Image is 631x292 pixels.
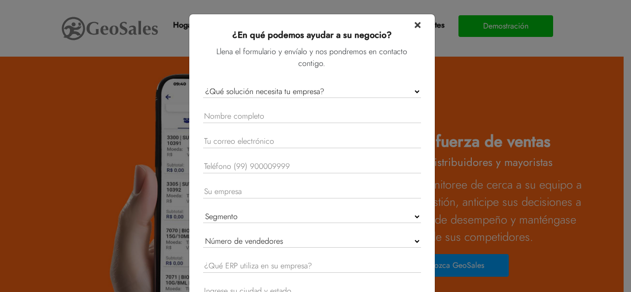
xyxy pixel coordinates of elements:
[414,18,421,30] button: Cerca
[203,110,421,123] input: Nombre completo
[414,15,421,32] font: ×
[203,135,421,148] input: Tu correo electrónico
[203,260,421,273] input: ¿Qué ERP utiliza en su empresa?
[203,160,421,173] input: Teléfono (99) 900009999
[216,46,407,69] font: Llena el formulario y envíalo y nos pondremos en contacto contigo.
[203,185,421,198] input: Su empresa
[232,29,392,41] font: ¿En qué podemos ayudar a su negocio?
